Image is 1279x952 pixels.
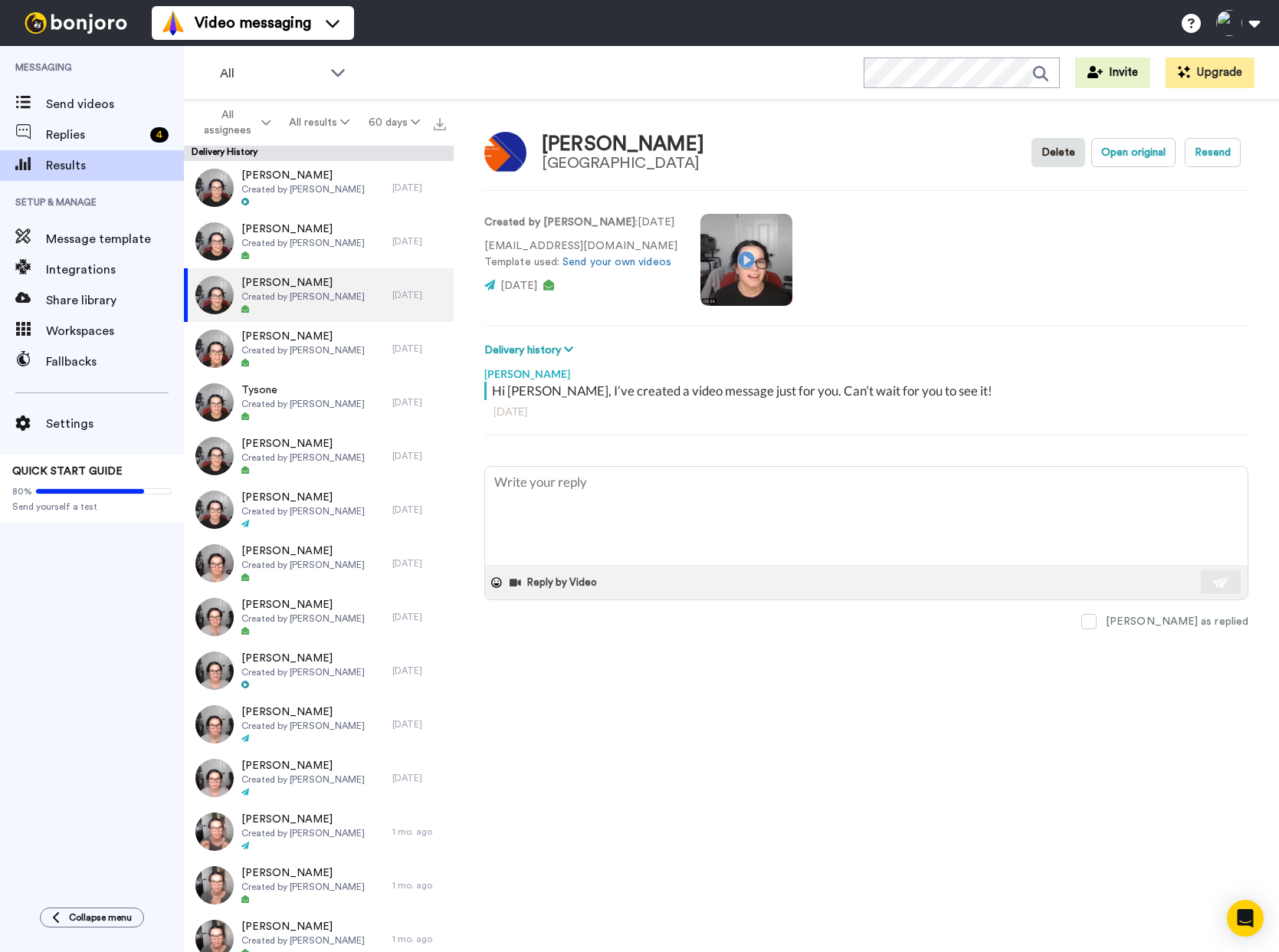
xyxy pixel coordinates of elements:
[1213,576,1230,589] img: send-white.svg
[195,276,234,314] img: d75867fd-6035-40a9-b574-956fd264e4b1-thumb.jpg
[195,12,311,34] span: Video messaging
[241,329,365,344] span: [PERSON_NAME]
[241,237,365,249] span: Created by [PERSON_NAME]
[508,571,602,594] button: Reply by Video
[241,881,365,893] span: Created by [PERSON_NAME]
[241,382,365,398] span: Tysone
[69,911,132,924] span: Collapse menu
[195,437,234,475] img: 3049ccb9-814e-491e-bad5-6095ff1bd912-thumb.jpg
[195,759,234,797] img: 5e53165e-e7fb-4126-8db3-772f39107deb-thumb.jpg
[1031,138,1085,167] button: Delete
[195,705,234,744] img: 72d9516f-9bba-4136-af99-6319d82967cd-thumb.jpg
[392,557,446,570] div: [DATE]
[161,11,185,35] img: vm-color.svg
[241,827,365,839] span: Created by [PERSON_NAME]
[392,718,446,730] div: [DATE]
[241,720,365,732] span: Created by [PERSON_NAME]
[46,126,144,144] span: Replies
[429,111,451,134] button: Export all results that match these filters now.
[392,450,446,462] div: [DATE]
[46,156,184,175] span: Results
[241,168,365,183] span: [PERSON_NAME]
[184,429,454,483] a: [PERSON_NAME]Created by [PERSON_NAME][DATE]
[195,866,234,904] img: 80ce6a86-a7ee-44b8-ac4f-50ce861ceadc-thumb.jpg
[1075,57,1150,88] button: Invite
[241,812,365,827] span: [PERSON_NAME]
[484,217,635,228] strong: Created by [PERSON_NAME]
[150,127,169,143] div: 4
[195,491,234,529] img: fafb1966-3d7c-41e8-9cdc-a7ad2c508daa-thumb.jpg
[46,95,184,113] span: Send videos
[18,12,133,34] img: bj-logo-header-white.svg
[184,376,454,429] a: TysoneCreated by [PERSON_NAME][DATE]
[392,772,446,784] div: [DATE]
[184,590,454,644] a: [PERSON_NAME]Created by [PERSON_NAME][DATE]
[392,235,446,248] div: [DATE]
[241,666,365,678] span: Created by [PERSON_NAME]
[241,597,365,612] span: [PERSON_NAME]
[494,404,1239,419] div: [DATE]
[241,865,365,881] span: [PERSON_NAME]
[484,342,578,359] button: Delivery history
[12,501,172,513] span: Send yourself a test
[46,230,184,248] span: Message template
[1106,614,1248,629] div: [PERSON_NAME] as replied
[484,215,677,231] p: : [DATE]
[542,155,704,172] div: [GEOGRAPHIC_DATA]
[241,704,365,720] span: [PERSON_NAME]
[434,118,446,130] img: export.svg
[184,751,454,805] a: [PERSON_NAME]Created by [PERSON_NAME][DATE]
[280,109,359,136] button: All results
[184,805,454,858] a: [PERSON_NAME]Created by [PERSON_NAME]1 mo. ago
[241,183,365,195] span: Created by [PERSON_NAME]
[392,879,446,891] div: 1 mo. ago
[46,261,184,279] span: Integrations
[359,109,429,136] button: 60 days
[184,858,454,912] a: [PERSON_NAME]Created by [PERSON_NAME]1 mo. ago
[12,485,32,497] span: 80%
[392,933,446,945] div: 1 mo. ago
[500,281,537,291] span: [DATE]
[241,344,365,356] span: Created by [PERSON_NAME]
[46,415,184,433] span: Settings
[241,222,365,237] span: [PERSON_NAME]
[392,611,446,623] div: [DATE]
[241,651,365,666] span: [PERSON_NAME]
[1227,900,1264,937] div: Open Intercom Messenger
[241,559,365,571] span: Created by [PERSON_NAME]
[241,612,365,625] span: Created by [PERSON_NAME]
[195,812,234,851] img: 020cce15-2f2b-4320-af50-7b732cacdd54-thumb.jpg
[187,101,280,144] button: All assignees
[195,222,234,261] img: c311c812-2cae-4d08-a94a-a615da37f032-thumb.jpg
[195,652,234,690] img: e2005f8c-3abb-4081-9d97-6e528a48ac50-thumb.jpg
[241,490,365,505] span: [PERSON_NAME]
[392,665,446,677] div: [DATE]
[1185,138,1241,167] button: Resend
[184,698,454,751] a: [PERSON_NAME]Created by [PERSON_NAME][DATE]
[492,382,1245,400] div: Hi [PERSON_NAME], I’ve created a video message just for you. Can’t wait for you to see it!
[1091,138,1176,167] button: Open original
[1166,57,1254,88] button: Upgrade
[241,773,365,786] span: Created by [PERSON_NAME]
[195,544,234,583] img: 8f814e6c-e2c5-478a-aab2-72ad2358b8f8-thumb.jpg
[184,322,454,376] a: [PERSON_NAME]Created by [PERSON_NAME][DATE]
[46,291,184,310] span: Share library
[184,268,454,322] a: [PERSON_NAME]Created by [PERSON_NAME][DATE]
[220,64,323,83] span: All
[184,161,454,215] a: [PERSON_NAME]Created by [PERSON_NAME][DATE]
[241,543,365,559] span: [PERSON_NAME]
[484,238,677,271] p: [EMAIL_ADDRESS][DOMAIN_NAME] Template used:
[484,359,1248,382] div: [PERSON_NAME]
[184,146,454,161] div: Delivery History
[184,483,454,537] a: [PERSON_NAME]Created by [PERSON_NAME][DATE]
[184,644,454,698] a: [PERSON_NAME]Created by [PERSON_NAME][DATE]
[542,133,704,156] div: [PERSON_NAME]
[12,466,123,477] span: QUICK START GUIDE
[392,826,446,838] div: 1 mo. ago
[241,398,365,410] span: Created by [PERSON_NAME]
[241,275,365,291] span: [PERSON_NAME]
[196,107,258,138] span: All assignees
[392,182,446,194] div: [DATE]
[241,436,365,451] span: [PERSON_NAME]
